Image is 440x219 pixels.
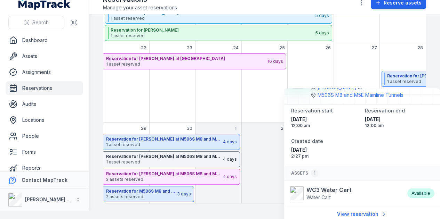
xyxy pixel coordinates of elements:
[6,81,83,95] a: Reservations
[365,116,433,123] span: [DATE]
[103,169,240,185] button: Reservation for [PERSON_NAME] at M506S M8 and M5E Mainline Tunnels2 assets reserved4 days
[106,159,222,165] span: 1 asset reserved
[235,126,237,131] span: 1
[103,151,240,167] button: Reservation for [PERSON_NAME] at M506S M8 and M5E Mainline Tunnels1 asset reserved4 days
[291,169,318,177] span: Assets
[318,92,403,99] a: M506S M8 and M5E Mainline Tunnels
[105,8,332,24] button: Reservation for [PERSON_NAME] at M506S M8 and M5E Mainline Tunnels1 asset reserved5 days
[111,33,315,39] span: 1 asset reserved
[371,45,377,51] span: 27
[6,49,83,63] a: Assets
[187,126,192,131] span: 30
[103,186,194,202] button: Reservation for M506S M8 and M5E Mainline Tunnels2 assets reserved3 days
[105,25,332,41] button: Reservation for [PERSON_NAME]1 asset reserved5 days
[106,56,267,61] strong: Reservation for [PERSON_NAME] at [GEOGRAPHIC_DATA]
[187,45,192,51] span: 23
[306,186,351,194] strong: WC3 Water Cart
[106,136,222,142] strong: Reservation for [PERSON_NAME] at M506S M8 and M5E Mainline Tunnels
[6,113,83,127] a: Locations
[103,4,177,11] span: Manage your asset reservations
[291,116,359,123] span: [DATE]
[141,126,146,131] span: 29
[32,19,49,26] span: Search
[103,134,240,150] button: Reservation for [PERSON_NAME] at M506S M8 and M5E Mainline Tunnels1 asset reserved4 days
[365,116,433,128] time: 01/10/2025, 12:00:00 am
[106,61,267,67] span: 1 asset reserved
[306,194,331,200] span: Water Cart
[407,188,434,198] div: Available
[365,123,433,128] span: 12:00 am
[6,97,83,111] a: Audits
[25,196,82,202] strong: [PERSON_NAME] Group
[111,27,315,33] strong: Reservation for [PERSON_NAME]
[291,153,359,159] span: 2:27 pm
[6,65,83,79] a: Assignments
[233,45,239,51] span: 24
[106,154,222,159] strong: Reservation for [PERSON_NAME] at M506S M8 and M5E Mainline Tunnels
[106,177,222,182] span: 2 assets reserved
[291,138,323,144] span: Created date
[365,108,405,113] span: Reservation end
[6,161,83,175] a: Reports
[6,145,83,159] a: Forms
[106,142,222,148] span: 1 asset reserved
[291,116,359,128] time: 28/09/2025, 12:00:00 am
[106,171,222,177] strong: Reservation for [PERSON_NAME] at M506S M8 and M5E Mainline Tunnels
[291,146,359,153] span: [DATE]
[8,16,64,29] button: Search
[291,108,333,113] span: Reservation start
[290,186,400,201] a: WC3 Water CartWater Cart
[291,123,359,128] span: 12:00 am
[325,45,331,51] span: 26
[103,53,286,69] button: Reservation for [PERSON_NAME] at [GEOGRAPHIC_DATA]1 asset reserved16 days
[280,126,283,131] span: 2
[106,188,176,194] strong: Reservation for M506S M8 and M5E Mainline Tunnels
[311,169,318,177] div: 1
[111,16,315,21] span: 1 asset reserved
[106,194,176,200] span: 2 assets reserved
[6,33,83,47] a: Dashboard
[279,45,285,51] span: 25
[417,45,423,51] span: 28
[291,146,359,159] time: 27/08/2025, 2:27:49 pm
[22,177,67,183] strong: Contact MapTrack
[141,45,146,51] span: 22
[6,129,83,143] a: People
